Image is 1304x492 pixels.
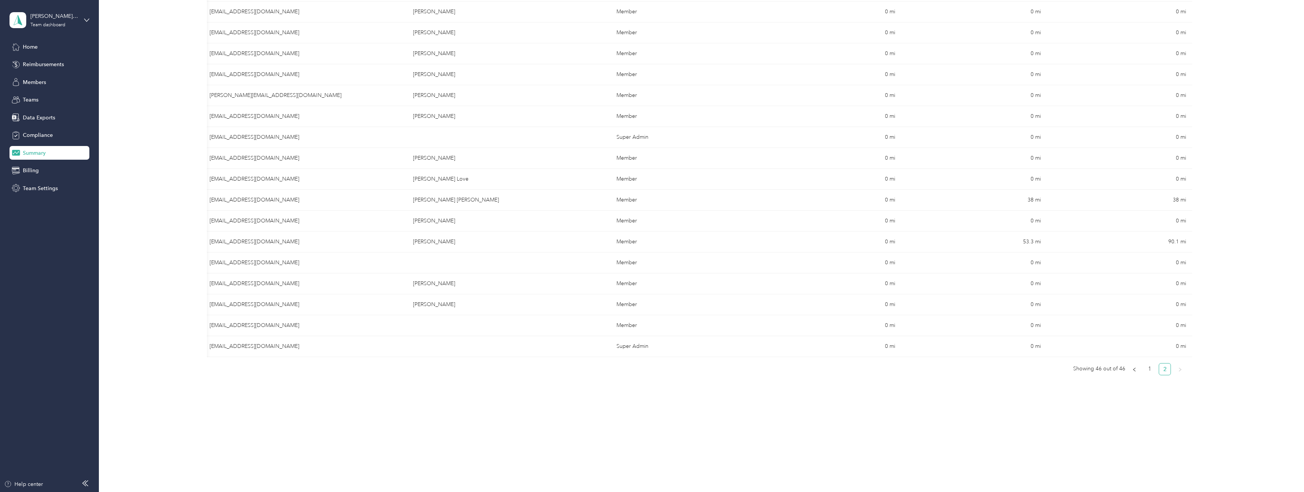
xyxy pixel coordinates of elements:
[23,78,46,86] span: Members
[901,22,1047,43] td: 0 mi
[1047,2,1192,22] td: 0 mi
[407,169,610,190] td: Cody D. Love
[203,106,407,127] td: scandler@blanchardequipment.com
[23,184,58,192] span: Team Settings
[756,211,901,232] td: 0 mi
[203,85,407,106] td: bevans@blanchardequipment.com
[1128,363,1140,375] button: left
[901,127,1047,148] td: 0 mi
[1047,169,1192,190] td: 0 mi
[901,2,1047,22] td: 0 mi
[756,273,901,294] td: 0 mi
[901,190,1047,211] td: 38 mi
[901,252,1047,273] td: 0 mi
[756,148,901,169] td: 0 mi
[901,43,1047,64] td: 0 mi
[407,2,610,22] td: Daniel E. Dillenbeck
[1047,127,1192,148] td: 0 mi
[203,315,407,336] td: nbridges@blanchardequipment.com
[1144,363,1156,375] li: 1
[407,294,610,315] td: Virgil T. Jenkins
[610,315,756,336] td: Member
[203,169,407,190] td: clove@blanchardequipment.com
[407,22,610,43] td: Robert C. Corrales
[756,232,901,252] td: 0 mi
[1047,294,1192,315] td: 0 mi
[756,106,901,127] td: 0 mi
[203,64,407,85] td: gsmith@blanchardequipment.com
[610,43,756,64] td: Member
[1178,367,1182,372] span: right
[756,43,901,64] td: 0 mi
[901,64,1047,85] td: 0 mi
[901,106,1047,127] td: 0 mi
[610,232,756,252] td: Member
[30,12,78,20] div: [PERSON_NAME] Equipment
[203,22,407,43] td: rcorrales@blanchardequipment.com
[1047,85,1192,106] td: 0 mi
[610,211,756,232] td: Member
[4,480,43,488] button: Help center
[407,106,610,127] td: Stephen S. Candler
[756,336,901,357] td: 0 mi
[610,336,756,357] td: Super Admin
[756,2,901,22] td: 0 mi
[1047,106,1192,127] td: 0 mi
[1174,363,1186,375] li: Next Page
[901,211,1047,232] td: 0 mi
[407,64,610,85] td: Grant L. Smith
[901,148,1047,169] td: 0 mi
[407,43,610,64] td: Jeffrey D. Allen
[901,232,1047,252] td: 53.3 mi
[901,85,1047,106] td: 0 mi
[610,2,756,22] td: Member
[610,190,756,211] td: Member
[1159,363,1171,375] li: 2
[1174,363,1186,375] button: right
[203,190,407,211] td: tjordan@blanchardequipment.com
[610,127,756,148] td: Super Admin
[610,22,756,43] td: Member
[203,2,407,22] td: ddillenbeck@blanchardequipment.com
[901,294,1047,315] td: 0 mi
[1047,211,1192,232] td: 0 mi
[901,315,1047,336] td: 0 mi
[901,169,1047,190] td: 0 mi
[1128,363,1140,375] li: Previous Page
[203,127,407,148] td: chall@blanchardequipment.com
[1047,336,1192,357] td: 0 mi
[756,127,901,148] td: 0 mi
[407,190,610,211] td: Thomas E. Jr Jordan
[1047,148,1192,169] td: 0 mi
[407,148,610,169] td: Austin J. Wedel
[610,273,756,294] td: Member
[610,106,756,127] td: Member
[203,336,407,357] td: mmcmahon@blanchardequipment.com
[1159,363,1171,375] a: 2
[23,96,38,104] span: Teams
[407,273,610,294] td: Michael E. Hutto
[1073,363,1125,375] span: Showing 46 out of 46
[610,64,756,85] td: Member
[756,294,901,315] td: 0 mi
[203,294,407,315] td: vjenkins@blanchardequipment.com
[23,131,53,139] span: Compliance
[756,169,901,190] td: 0 mi
[756,315,901,336] td: 0 mi
[407,85,610,106] td: Daniel B. Evans
[1047,315,1192,336] td: 0 mi
[203,148,407,169] td: awedel@blanchardequipment.com
[756,252,901,273] td: 0 mi
[756,85,901,106] td: 0 mi
[756,190,901,211] td: 0 mi
[610,294,756,315] td: Member
[756,64,901,85] td: 0 mi
[1047,232,1192,252] td: 90.1 mi
[901,273,1047,294] td: 0 mi
[407,211,610,232] td: Jacob A. West
[610,169,756,190] td: Member
[610,148,756,169] td: Member
[203,252,407,273] td: swestbury@blanchardequipment.com
[1047,22,1192,43] td: 0 mi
